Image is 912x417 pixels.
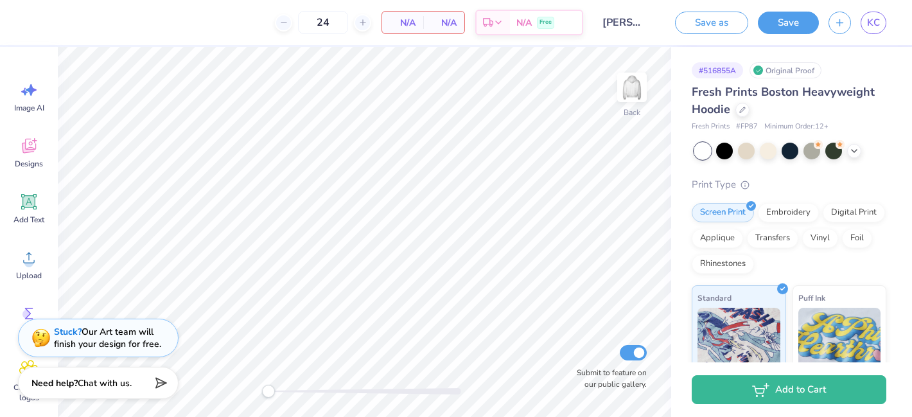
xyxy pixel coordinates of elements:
[842,229,872,248] div: Foil
[692,84,875,117] span: Fresh Prints Boston Heavyweight Hoodie
[570,367,647,390] label: Submit to feature on our public gallery.
[697,308,780,372] img: Standard
[758,12,819,34] button: Save
[298,11,348,34] input: – –
[13,215,44,225] span: Add Text
[692,229,743,248] div: Applique
[539,18,552,27] span: Free
[431,16,457,30] span: N/A
[262,385,275,398] div: Accessibility label
[861,12,886,34] a: KC
[390,16,416,30] span: N/A
[764,121,829,132] span: Minimum Order: 12 +
[692,62,743,78] div: # 516855A
[593,10,656,35] input: Untitled Design
[14,103,44,113] span: Image AI
[798,291,825,305] span: Puff Ink
[675,12,748,34] button: Save as
[54,326,161,350] div: Our Art team will finish your design for free.
[624,107,640,118] div: Back
[31,377,78,389] strong: Need help?
[692,203,754,222] div: Screen Print
[867,15,880,30] span: KC
[692,121,730,132] span: Fresh Prints
[697,291,732,305] span: Standard
[619,75,645,100] img: Back
[516,16,532,30] span: N/A
[802,229,838,248] div: Vinyl
[16,271,42,281] span: Upload
[798,308,881,372] img: Puff Ink
[750,62,821,78] div: Original Proof
[8,382,50,403] span: Clipart & logos
[15,159,43,169] span: Designs
[78,377,132,389] span: Chat with us.
[736,121,758,132] span: # FP87
[692,375,886,404] button: Add to Cart
[692,177,886,192] div: Print Type
[758,203,819,222] div: Embroidery
[54,326,82,338] strong: Stuck?
[747,229,798,248] div: Transfers
[823,203,885,222] div: Digital Print
[692,254,754,274] div: Rhinestones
